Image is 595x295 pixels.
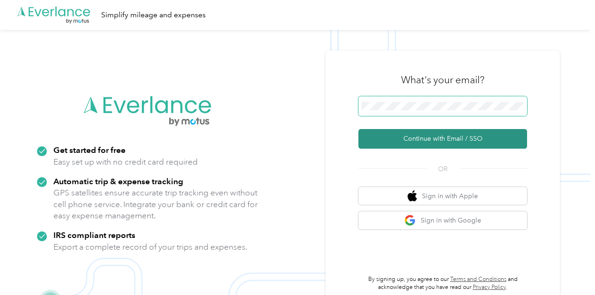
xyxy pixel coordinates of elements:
[450,276,506,283] a: Terms and Conditions
[53,187,258,222] p: GPS satellites ensure accurate trip tracking even without cell phone service. Integrate your bank...
[358,187,527,205] button: apple logoSign in with Apple
[401,73,484,86] h3: What's your email?
[404,215,416,226] img: google logo
[426,164,459,174] span: OR
[473,284,506,291] a: Privacy Policy
[358,275,527,292] p: By signing up, you agree to our and acknowledge that you have read our .
[358,211,527,230] button: google logoSign in with Google
[101,9,206,21] div: Simplify mileage and expenses
[358,129,527,149] button: Continue with Email / SSO
[408,190,417,202] img: apple logo
[53,156,198,168] p: Easy set up with no credit card required
[53,230,135,240] strong: IRS compliant reports
[53,241,247,253] p: Export a complete record of your trips and expenses.
[53,176,183,186] strong: Automatic trip & expense tracking
[53,145,126,155] strong: Get started for free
